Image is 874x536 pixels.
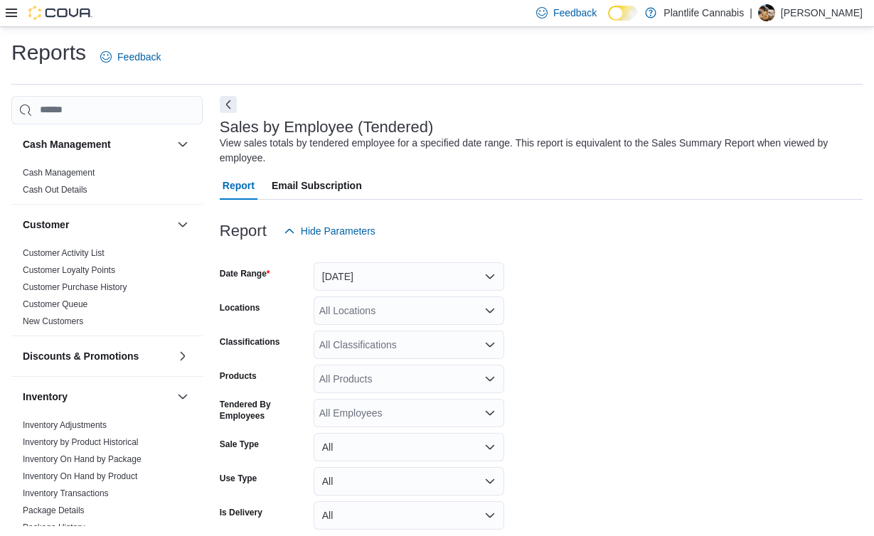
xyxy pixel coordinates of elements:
div: Cash Management [11,164,203,204]
button: Discounts & Promotions [23,349,171,363]
a: Package History [23,522,85,532]
span: Hide Parameters [301,224,375,238]
button: Inventory [174,388,191,405]
button: Customer [23,218,171,232]
button: Hide Parameters [278,217,381,245]
a: Customer Purchase History [23,282,127,292]
a: Package Details [23,505,85,515]
span: Cash Management [23,167,95,178]
p: [PERSON_NAME] [781,4,863,21]
img: Cova [28,6,92,20]
button: All [314,467,504,495]
button: Open list of options [484,339,496,350]
input: Dark Mode [608,6,638,21]
span: Customer Loyalty Points [23,264,115,276]
button: Inventory [23,390,171,404]
label: Locations [220,302,260,313]
h3: Cash Management [23,137,111,151]
a: Customer Queue [23,299,87,309]
a: Cash Out Details [23,185,87,195]
a: New Customers [23,316,83,326]
label: Products [220,370,257,382]
span: Customer Purchase History [23,282,127,293]
span: Inventory On Hand by Package [23,454,142,465]
button: [DATE] [314,262,504,291]
div: Customer [11,245,203,336]
label: Tendered By Employees [220,399,308,422]
button: Cash Management [23,137,171,151]
label: Is Delivery [220,507,262,518]
h3: Customer [23,218,69,232]
span: Inventory by Product Historical [23,436,139,448]
button: Open list of options [484,373,496,385]
a: Inventory by Product Historical [23,437,139,447]
p: Plantlife Cannabis [664,4,744,21]
button: Discounts & Promotions [174,348,191,365]
a: Inventory On Hand by Package [23,454,142,464]
span: Package History [23,522,85,533]
label: Sale Type [220,439,259,450]
button: All [314,433,504,461]
a: Cash Management [23,168,95,178]
span: Package Details [23,505,85,516]
button: All [314,501,504,530]
div: Sammi Lane [758,4,775,21]
label: Use Type [220,473,257,484]
span: New Customers [23,316,83,327]
a: Inventory Adjustments [23,420,107,430]
p: | [750,4,752,21]
h3: Discounts & Promotions [23,349,139,363]
label: Date Range [220,268,270,279]
span: Feedback [117,50,161,64]
h3: Report [220,223,267,240]
a: Inventory On Hand by Product [23,471,137,481]
span: Customer Activity List [23,247,105,259]
span: Email Subscription [272,171,362,200]
span: Report [223,171,255,200]
a: Customer Activity List [23,248,105,258]
label: Classifications [220,336,280,348]
a: Customer Loyalty Points [23,265,115,275]
span: Feedback [553,6,597,20]
span: Cash Out Details [23,184,87,195]
a: Feedback [95,43,166,71]
button: Open list of options [484,407,496,419]
button: Next [220,96,237,113]
span: Customer Queue [23,299,87,310]
a: Inventory Transactions [23,488,109,498]
h3: Inventory [23,390,68,404]
h3: Sales by Employee (Tendered) [220,119,434,136]
div: View sales totals by tendered employee for a specified date range. This report is equivalent to t... [220,136,856,166]
span: Inventory On Hand by Product [23,471,137,482]
button: Cash Management [174,136,191,153]
button: Customer [174,216,191,233]
span: Inventory Transactions [23,488,109,499]
span: Inventory Adjustments [23,419,107,431]
h1: Reports [11,38,86,67]
button: Open list of options [484,305,496,316]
